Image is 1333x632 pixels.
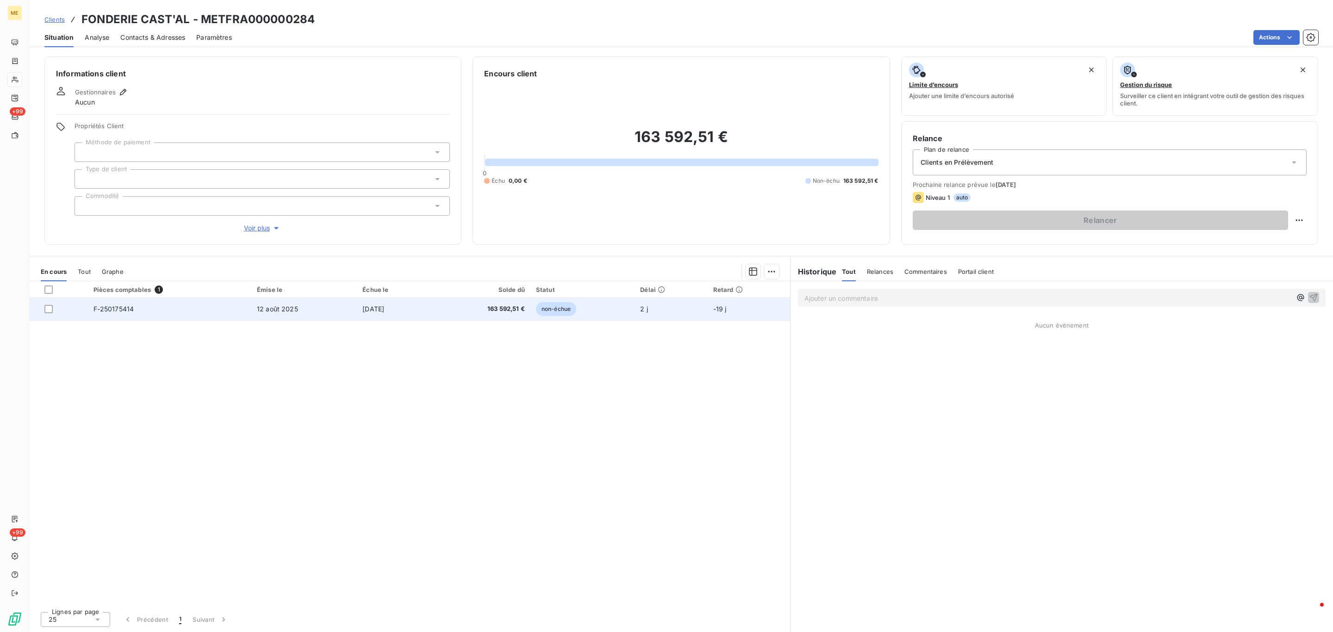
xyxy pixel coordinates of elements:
span: Aucun évènement [1035,322,1089,329]
span: Clients en Prélèvement [921,158,993,167]
span: Paramètres [196,33,232,42]
span: Analyse [85,33,109,42]
button: Actions [1253,30,1300,45]
span: [DATE] [362,305,384,313]
button: Gestion du risqueSurveiller ce client en intégrant votre outil de gestion des risques client. [1112,56,1318,116]
div: Délai [640,286,702,293]
span: Portail client [958,268,994,275]
span: 163 592,51 € [843,177,878,185]
span: 2 j [640,305,648,313]
h6: Informations client [56,68,450,79]
span: En cours [41,268,67,275]
span: 0 [483,169,486,177]
a: Clients [44,15,65,24]
button: Précédent [118,610,174,629]
span: 0,00 € [509,177,527,185]
span: 25 [49,615,56,624]
span: 163 592,51 € [438,304,525,314]
span: +99 [10,107,25,116]
span: Gestionnaires [75,88,116,96]
span: Situation [44,33,74,42]
span: F-250175414 [93,305,134,313]
h3: FONDERIE CAST'AL - METFRA000000284 [81,11,315,28]
input: Ajouter une valeur [82,148,90,156]
input: Ajouter une valeur [82,175,90,183]
span: Surveiller ce client en intégrant votre outil de gestion des risques client. [1120,92,1310,107]
h2: 163 592,51 € [484,128,878,155]
span: 1 [155,285,163,294]
button: Voir plus [75,223,450,233]
iframe: Intercom live chat [1302,601,1324,623]
span: Propriétés Client [75,122,450,135]
span: -19 j [713,305,727,313]
span: Voir plus [244,223,281,233]
span: Tout [842,268,856,275]
span: Aucun [75,98,95,107]
div: ME [7,6,22,20]
span: Graphe [102,268,124,275]
span: non-échue [536,302,576,316]
span: Non-échu [813,177,840,185]
button: Relancer [913,211,1288,230]
div: Retard [713,286,785,293]
span: Commentaires [904,268,947,275]
input: Ajouter une valeur [82,202,90,210]
img: Logo LeanPay [7,612,22,626]
a: +99 [7,109,22,124]
button: Suivant [187,610,234,629]
h6: Relance [913,133,1307,144]
span: Contacts & Adresses [120,33,185,42]
div: Statut [536,286,629,293]
span: auto [953,193,971,202]
span: Limite d’encours [909,81,958,88]
span: Gestion du risque [1120,81,1172,88]
span: Tout [78,268,91,275]
span: [DATE] [996,181,1016,188]
span: Clients [44,16,65,23]
span: 1 [179,615,181,624]
h6: Encours client [484,68,537,79]
span: 12 août 2025 [257,305,298,313]
div: Pièces comptables [93,285,246,294]
span: Échu [492,177,505,185]
div: Émise le [257,286,351,293]
span: Niveau 1 [926,194,950,201]
h6: Historique [791,266,837,277]
button: 1 [174,610,187,629]
div: Solde dû [438,286,525,293]
span: Ajouter une limite d’encours autorisé [909,92,1014,99]
span: Prochaine relance prévue le [913,181,1307,188]
button: Limite d’encoursAjouter une limite d’encours autorisé [901,56,1107,116]
div: Échue le [362,286,426,293]
span: Relances [867,268,893,275]
span: +99 [10,528,25,537]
